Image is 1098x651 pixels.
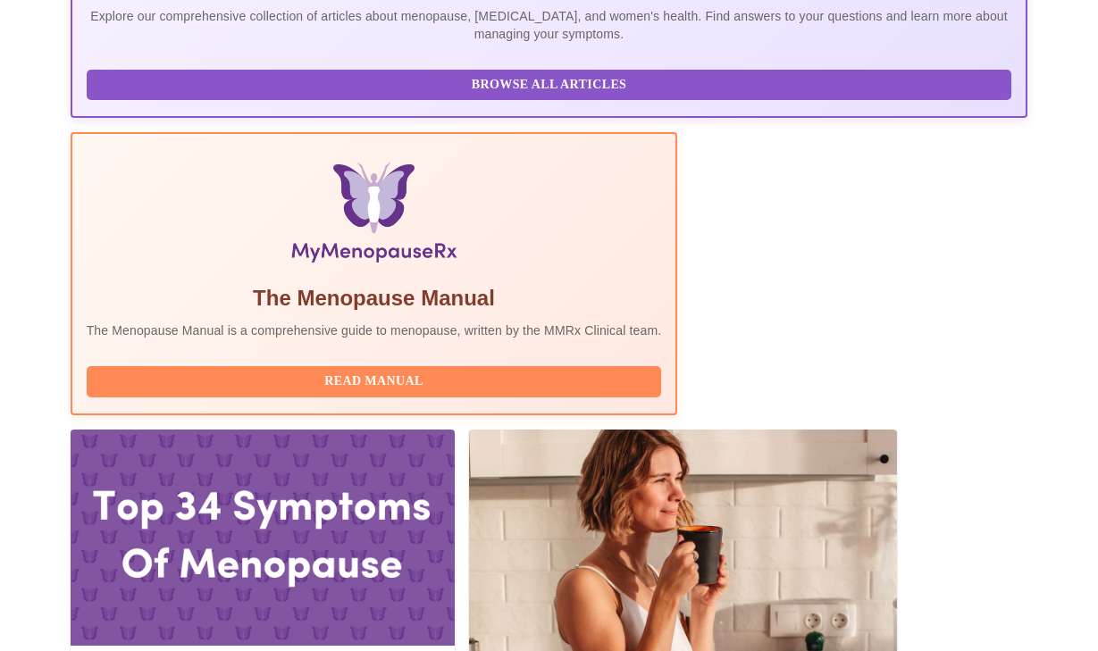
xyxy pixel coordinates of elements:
[105,371,644,393] span: Read Manual
[105,74,994,96] span: Browse All Articles
[87,70,1012,101] button: Browse All Articles
[178,163,570,270] img: Menopause Manual
[87,321,662,339] p: The Menopause Manual is a comprehensive guide to menopause, written by the MMRx Clinical team.
[87,7,1012,43] p: Explore our comprehensive collection of articles about menopause, [MEDICAL_DATA], and women's hea...
[87,366,662,397] button: Read Manual
[87,372,666,388] a: Read Manual
[87,76,1017,91] a: Browse All Articles
[87,284,662,313] h5: The Menopause Manual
